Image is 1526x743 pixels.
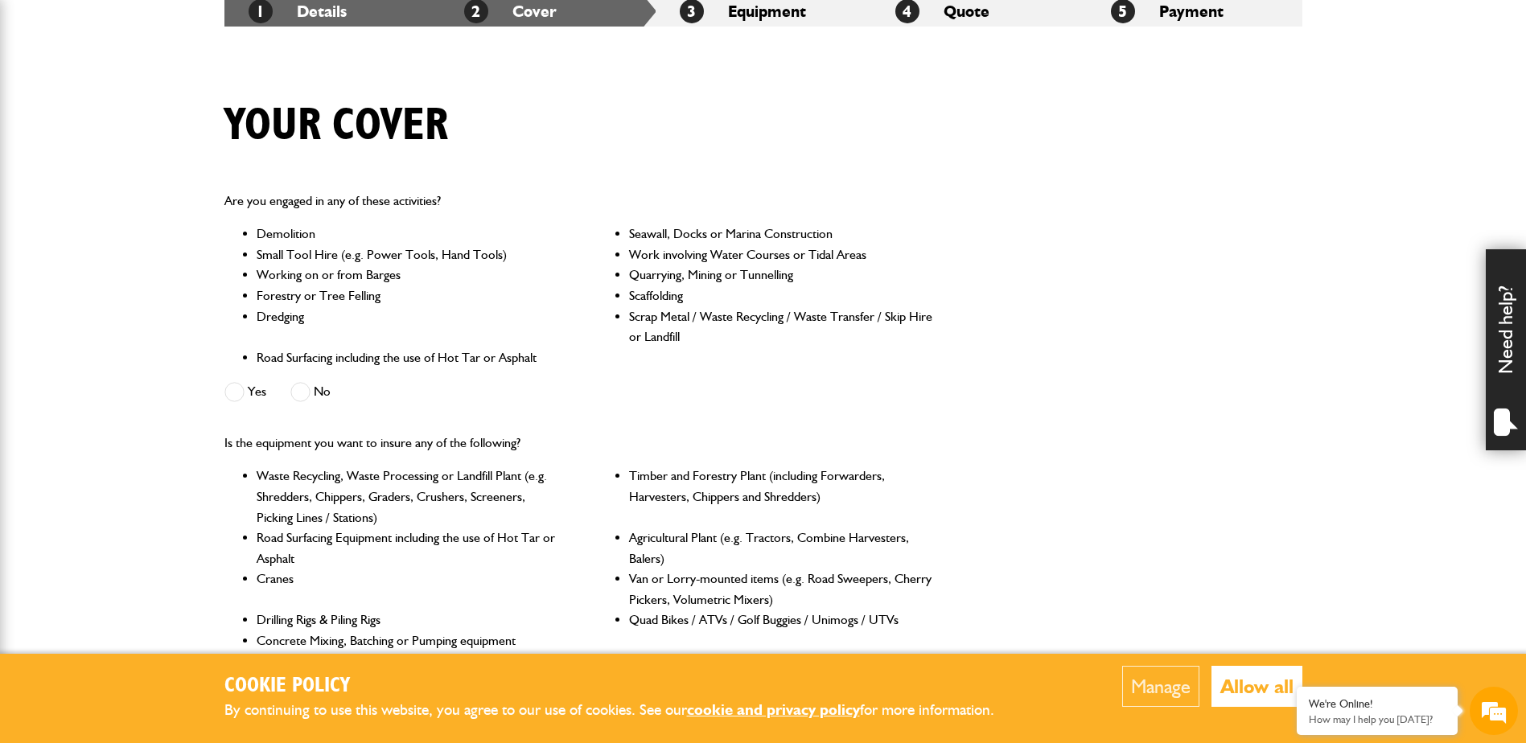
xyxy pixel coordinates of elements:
[224,674,1021,699] h2: Cookie Policy
[629,569,934,610] li: Van or Lorry-mounted items (e.g. Road Sweepers, Cherry Pickers, Volumetric Mixers)
[257,265,561,285] li: Working on or from Barges
[629,527,934,569] li: Agricultural Plant (e.g. Tractors, Combine Harvesters, Balers)
[257,630,561,651] li: Concrete Mixing, Batching or Pumping equipment
[1122,666,1199,707] button: Manage
[1486,249,1526,450] div: Need help?
[249,2,347,21] a: 1Details
[1211,666,1302,707] button: Allow all
[257,224,561,244] li: Demolition
[629,265,934,285] li: Quarrying, Mining or Tunnelling
[224,382,266,402] label: Yes
[629,224,934,244] li: Seawall, Docks or Marina Construction
[1309,697,1446,711] div: We're Online!
[257,569,561,610] li: Cranes
[257,244,561,265] li: Small Tool Hire (e.g. Power Tools, Hand Tools)
[257,610,561,630] li: Drilling Rigs & Piling Rigs
[257,347,561,368] li: Road Surfacing including the use of Hot Tar or Asphalt
[290,382,331,402] label: No
[629,285,934,306] li: Scaffolding
[1309,713,1446,725] p: How may I help you today?
[257,466,561,527] li: Waste Recycling, Waste Processing or Landfill Plant (e.g. Shredders, Chippers, Graders, Crushers,...
[257,527,561,569] li: Road Surfacing Equipment including the use of Hot Tar or Asphalt
[687,700,860,719] a: cookie and privacy policy
[224,191,935,211] p: Are you engaged in any of these activities?
[224,99,448,153] h1: Your cover
[629,466,934,527] li: Timber and Forestry Plant (including Forwarders, Harvesters, Chippers and Shredders)
[257,306,561,347] li: Dredging
[257,285,561,306] li: Forestry or Tree Felling
[629,610,934,630] li: Quad Bikes / ATVs / Golf Buggies / Unimogs / UTVs
[629,306,934,347] li: Scrap Metal / Waste Recycling / Waste Transfer / Skip Hire or Landfill
[629,244,934,265] li: Work involving Water Courses or Tidal Areas
[224,433,935,454] p: Is the equipment you want to insure any of the following?
[224,698,1021,723] p: By continuing to use this website, you agree to our use of cookies. See our for more information.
